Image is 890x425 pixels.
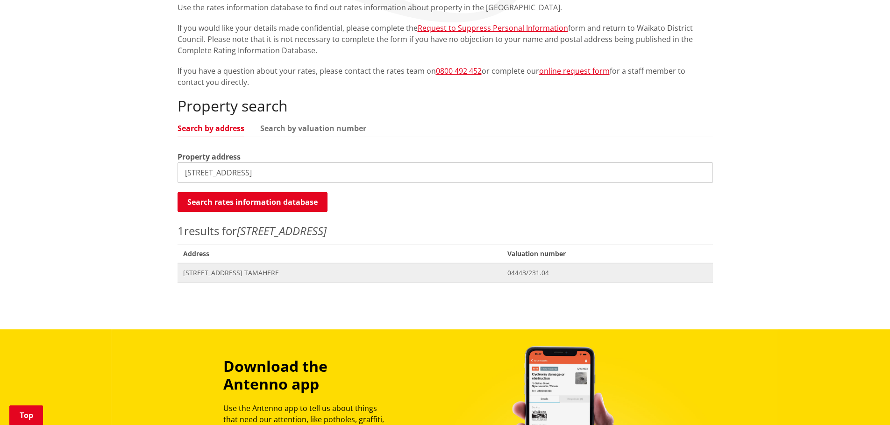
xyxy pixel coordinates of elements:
[178,162,713,183] input: e.g. Duke Street NGARUAWAHIA
[178,2,713,13] p: Use the rates information database to find out rates information about property in the [GEOGRAPHI...
[178,263,713,282] a: [STREET_ADDRESS] TAMAHERE 04443/231.04
[178,97,713,115] h2: Property search
[178,22,713,56] p: If you would like your details made confidential, please complete the form and return to Waikato ...
[237,223,327,238] em: [STREET_ADDRESS]
[178,223,184,238] span: 1
[178,151,241,162] label: Property address
[260,125,366,132] a: Search by valuation number
[9,405,43,425] a: Top
[178,65,713,88] p: If you have a question about your rates, please contact the rates team on or complete our for a s...
[178,244,502,263] span: Address
[418,23,568,33] a: Request to Suppress Personal Information
[436,66,482,76] a: 0800 492 452
[178,223,713,239] p: results for
[223,357,392,393] h3: Download the Antenno app
[183,268,496,278] span: [STREET_ADDRESS] TAMAHERE
[178,192,328,212] button: Search rates information database
[507,268,707,278] span: 04443/231.04
[178,125,244,132] a: Search by address
[847,386,881,419] iframe: Messenger Launcher
[502,244,713,263] span: Valuation number
[539,66,610,76] a: online request form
